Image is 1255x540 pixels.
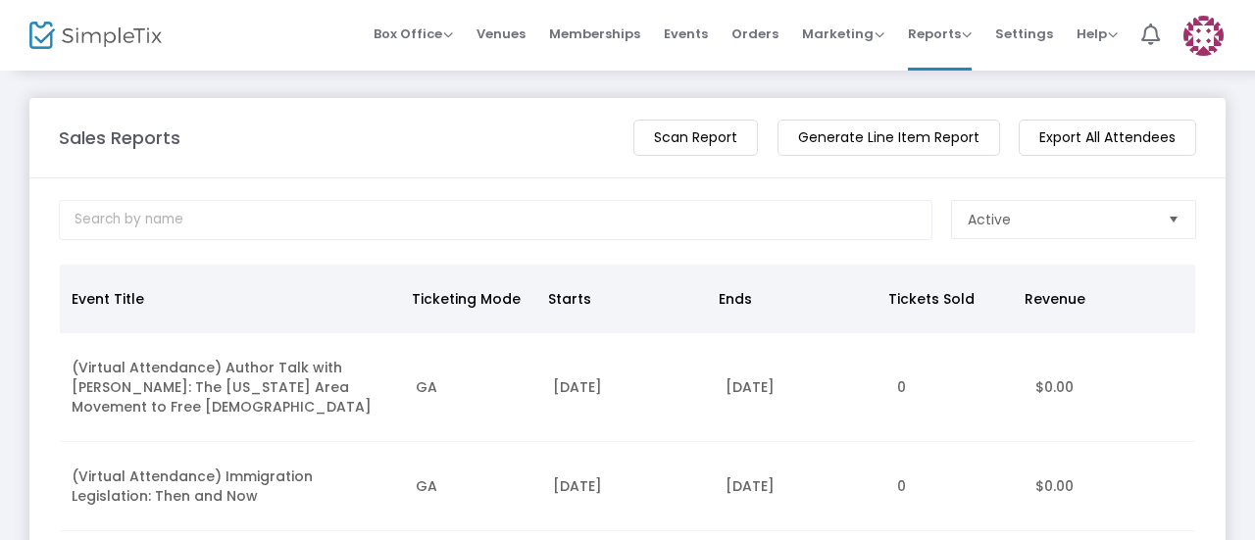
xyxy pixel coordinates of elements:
[59,124,180,151] m-panel-title: Sales Reports
[477,9,526,59] span: Venues
[802,25,884,43] span: Marketing
[714,442,885,531] td: [DATE]
[1024,333,1195,442] td: $0.00
[885,442,1023,531] td: 0
[633,120,758,156] m-button: Scan Report
[536,265,707,333] th: Starts
[549,9,640,59] span: Memberships
[1019,120,1196,156] m-button: Export All Attendees
[1077,25,1118,43] span: Help
[404,442,541,531] td: GA
[731,9,778,59] span: Orders
[995,9,1053,59] span: Settings
[541,333,713,442] td: [DATE]
[404,333,541,442] td: GA
[1024,442,1195,531] td: $0.00
[59,200,932,240] input: Search by name
[877,265,1013,333] th: Tickets Sold
[1025,289,1085,309] span: Revenue
[885,333,1023,442] td: 0
[707,265,878,333] th: Ends
[60,333,404,442] td: (Virtual Attendance) Author Talk with [PERSON_NAME]: The [US_STATE] Area Movement to Free [DEMOGR...
[60,442,404,531] td: (Virtual Attendance) Immigration Legislation: Then and Now
[400,265,536,333] th: Ticketing Mode
[374,25,453,43] span: Box Office
[664,9,708,59] span: Events
[908,25,972,43] span: Reports
[1160,201,1187,238] button: Select
[541,442,713,531] td: [DATE]
[714,333,885,442] td: [DATE]
[968,210,1011,229] span: Active
[60,265,400,333] th: Event Title
[778,120,1000,156] m-button: Generate Line Item Report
